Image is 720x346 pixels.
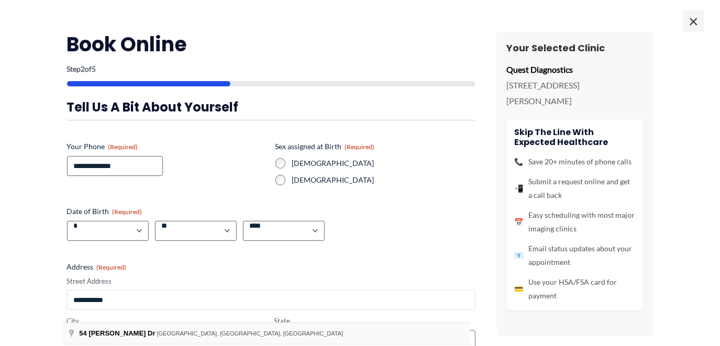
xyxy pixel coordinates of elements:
[79,329,86,337] span: 54
[507,77,643,108] p: [STREET_ADDRESS][PERSON_NAME]
[515,155,524,169] span: 📞
[515,215,524,229] span: 📅
[515,127,635,147] h4: Skip the line with Expected Healthcare
[67,31,475,57] h2: Book Online
[683,10,704,31] span: ×
[88,329,155,337] span: [PERSON_NAME] Dr
[515,282,524,296] span: 💳
[67,316,268,326] label: City
[345,143,375,151] span: (Required)
[515,242,635,269] li: Email status updates about your appointment
[515,275,635,303] li: Use your HSA/FSA card for payment
[67,276,475,286] label: Street Address
[515,249,524,262] span: 📧
[292,158,475,169] label: [DEMOGRAPHIC_DATA]
[81,64,85,73] span: 2
[515,175,635,202] li: Submit a request online and get a call back
[507,62,643,77] p: Quest Diagnostics
[67,206,142,217] legend: Date of Birth
[275,141,375,152] legend: Sex assigned at Birth
[507,42,643,54] h3: Your Selected Clinic
[67,99,475,115] h3: Tell us a bit about yourself
[108,143,138,151] span: (Required)
[67,141,267,152] label: Your Phone
[515,182,524,195] span: 📲
[67,65,475,73] p: Step of
[274,316,475,326] label: State
[292,175,475,185] label: [DEMOGRAPHIC_DATA]
[515,155,635,169] li: Save 20+ minutes of phone calls
[92,64,96,73] span: 5
[515,208,635,236] li: Easy scheduling with most major imaging clinics
[113,208,142,216] span: (Required)
[157,330,344,337] span: [GEOGRAPHIC_DATA], [GEOGRAPHIC_DATA], [GEOGRAPHIC_DATA]
[97,263,127,271] span: (Required)
[67,262,127,272] legend: Address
